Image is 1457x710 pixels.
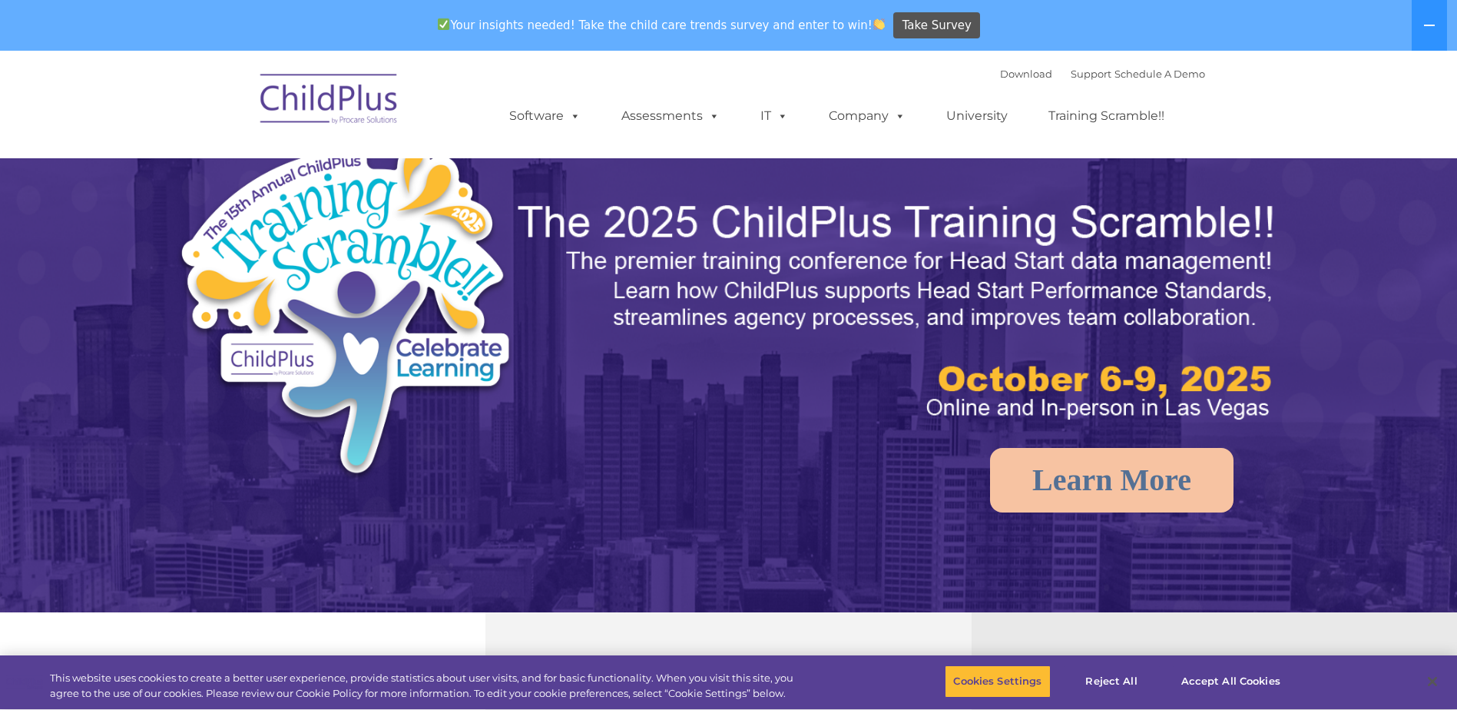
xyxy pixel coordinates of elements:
[494,101,596,131] a: Software
[990,448,1233,513] a: Learn More
[1064,665,1160,698] button: Reject All
[1416,665,1449,698] button: Close
[1000,68,1052,80] a: Download
[813,101,921,131] a: Company
[606,101,735,131] a: Assessments
[945,665,1050,698] button: Cookies Settings
[893,12,980,39] a: Take Survey
[214,101,260,113] span: Last name
[50,671,801,701] div: This website uses cookies to create a better user experience, provide statistics about user visit...
[902,12,972,39] span: Take Survey
[253,63,406,140] img: ChildPlus by Procare Solutions
[1071,68,1111,80] a: Support
[438,18,449,30] img: ✅
[214,164,279,176] span: Phone number
[1000,68,1205,80] font: |
[1114,68,1205,80] a: Schedule A Demo
[1173,665,1289,698] button: Accept All Cookies
[432,10,892,40] span: Your insights needed! Take the child care trends survey and enter to win!
[873,18,885,30] img: 👏
[1033,101,1180,131] a: Training Scramble!!
[745,101,803,131] a: IT
[931,101,1023,131] a: University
